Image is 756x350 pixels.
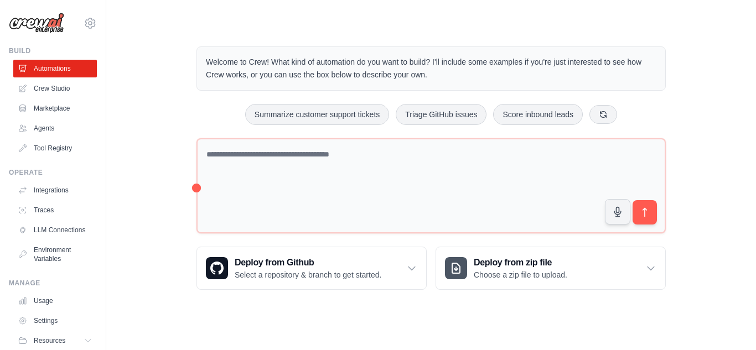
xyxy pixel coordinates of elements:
[13,312,97,330] a: Settings
[9,13,64,34] img: Logo
[474,256,567,269] h3: Deploy from zip file
[13,332,97,349] button: Resources
[13,201,97,219] a: Traces
[13,139,97,157] a: Tool Registry
[9,279,97,288] div: Manage
[474,269,567,280] p: Choose a zip file to upload.
[13,292,97,310] a: Usage
[9,168,97,177] div: Operate
[235,269,381,280] p: Select a repository & branch to get started.
[13,60,97,77] a: Automations
[13,181,97,199] a: Integrations
[235,256,381,269] h3: Deploy from Github
[206,56,656,81] p: Welcome to Crew! What kind of automation do you want to build? I'll include some examples if you'...
[13,80,97,97] a: Crew Studio
[13,221,97,239] a: LLM Connections
[13,100,97,117] a: Marketplace
[493,104,583,125] button: Score inbound leads
[34,336,65,345] span: Resources
[13,241,97,268] a: Environment Variables
[245,104,389,125] button: Summarize customer support tickets
[396,104,486,125] button: Triage GitHub issues
[9,46,97,55] div: Build
[13,119,97,137] a: Agents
